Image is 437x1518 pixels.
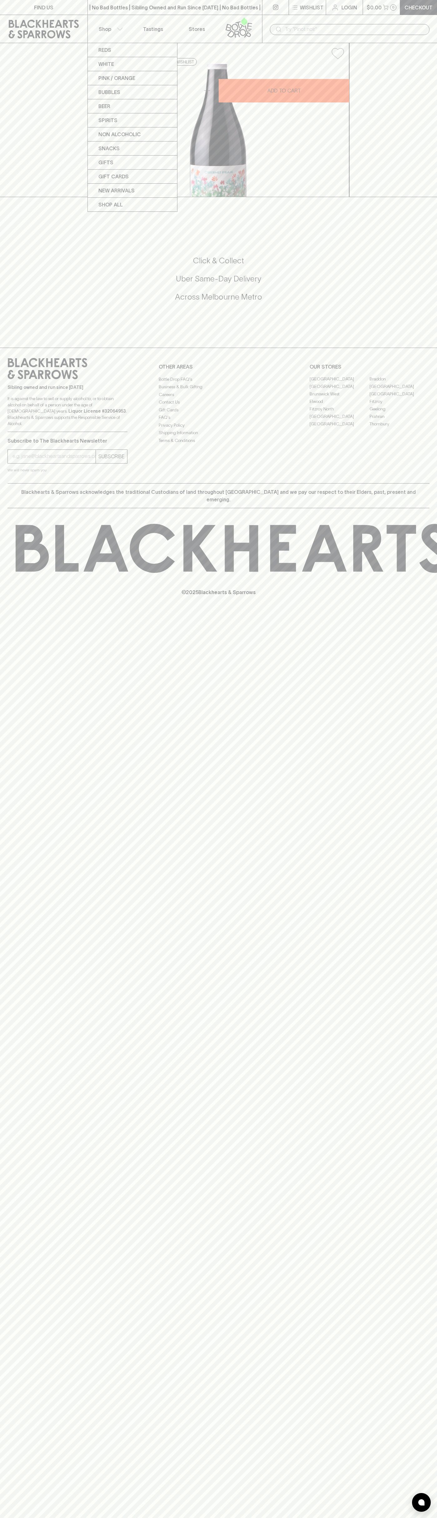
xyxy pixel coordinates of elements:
[98,159,113,166] p: Gifts
[98,102,110,110] p: Beer
[98,74,135,82] p: Pink / Orange
[88,113,177,127] a: Spirits
[88,127,177,141] a: Non Alcoholic
[98,145,120,152] p: Snacks
[98,201,123,208] p: SHOP ALL
[418,1499,425,1506] img: bubble-icon
[88,85,177,99] a: Bubbles
[98,173,129,180] p: Gift Cards
[88,43,177,57] a: Reds
[88,57,177,71] a: White
[88,156,177,170] a: Gifts
[88,99,177,113] a: Beer
[98,117,117,124] p: Spirits
[98,187,135,194] p: New Arrivals
[98,131,141,138] p: Non Alcoholic
[88,198,177,211] a: SHOP ALL
[98,60,114,68] p: White
[88,184,177,198] a: New Arrivals
[88,71,177,85] a: Pink / Orange
[98,88,120,96] p: Bubbles
[98,46,111,54] p: Reds
[88,170,177,184] a: Gift Cards
[88,141,177,156] a: Snacks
